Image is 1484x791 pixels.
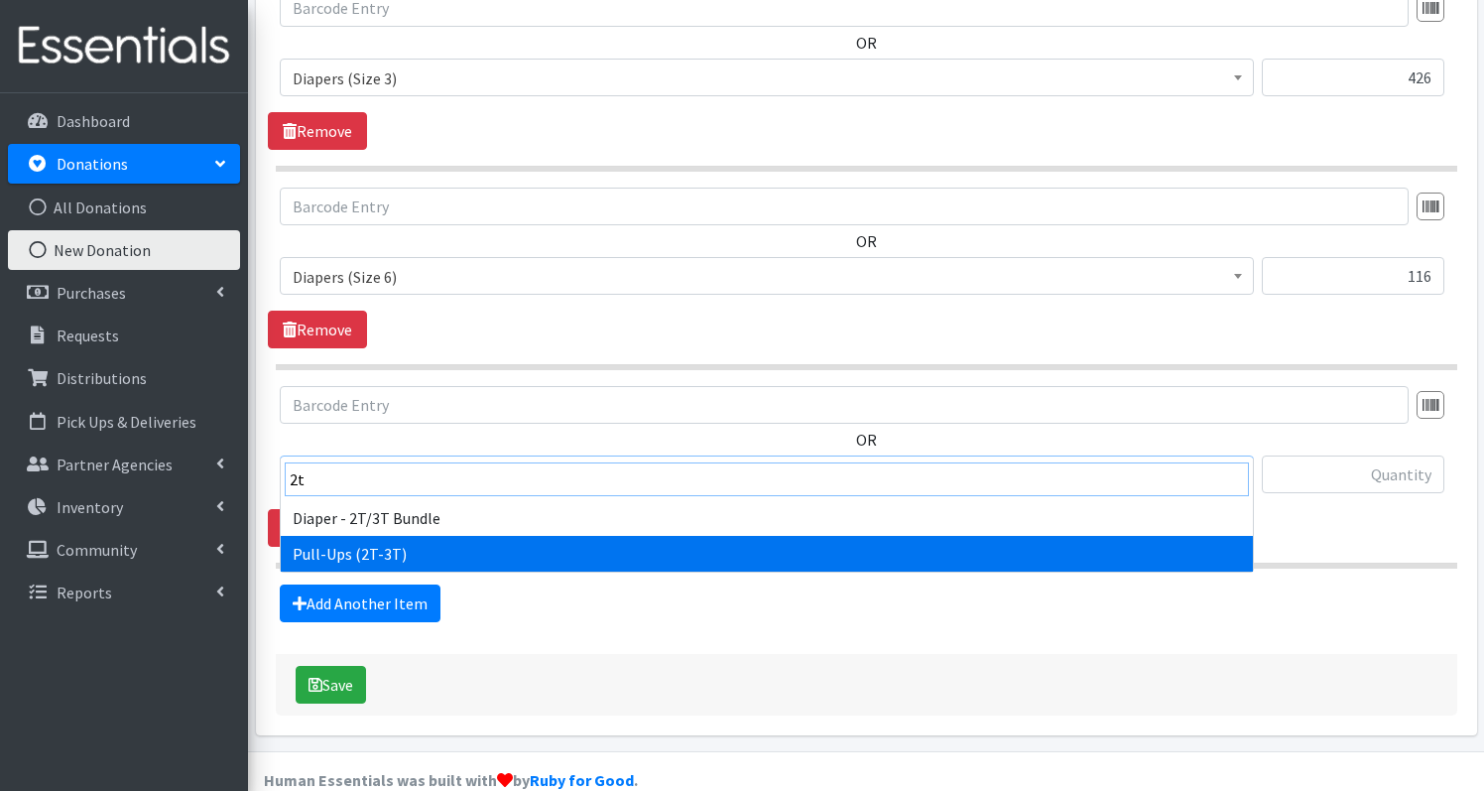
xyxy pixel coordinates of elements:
input: Barcode Entry [280,386,1409,424]
label: OR [856,31,877,55]
p: Partner Agencies [57,455,173,474]
span: Diapers (Size 3) [293,65,1241,92]
p: Purchases [57,283,126,303]
a: Pick Ups & Deliveries [8,402,240,442]
a: Reports [8,573,240,612]
p: Pick Ups & Deliveries [57,412,196,432]
button: Save [296,666,366,704]
input: Quantity [1262,59,1444,96]
li: Pull-Ups (2T-3T) [281,536,1253,572]
label: OR [856,428,877,452]
a: New Donation [8,230,240,270]
p: Distributions [57,368,147,388]
span: Choose an item [280,456,1254,493]
label: OR [856,229,877,253]
strong: Human Essentials was built with by . [264,770,638,790]
li: Diaper - 2T/3T Bundle [281,500,1253,536]
p: Donations [57,154,128,174]
a: Requests [8,316,240,355]
img: HumanEssentials [8,13,240,79]
a: Community [8,530,240,570]
input: Quantity [1262,257,1444,295]
a: Donations [8,144,240,184]
a: All Donations [8,188,240,227]
p: Community [57,540,137,560]
a: Dashboard [8,101,240,141]
p: Requests [57,326,119,345]
a: Remove [268,509,367,547]
a: Partner Agencies [8,445,240,484]
a: Purchases [8,273,240,313]
span: Diapers (Size 6) [280,257,1254,295]
input: Barcode Entry [280,188,1409,225]
a: Remove [268,112,367,150]
span: Diapers (Size 6) [293,263,1241,291]
p: Inventory [57,497,123,517]
p: Dashboard [57,111,130,131]
p: Reports [57,583,112,602]
a: Remove [268,311,367,348]
input: Quantity [1262,456,1444,493]
span: Diapers (Size 3) [280,59,1254,96]
a: Distributions [8,358,240,398]
a: Ruby for Good [530,770,634,790]
a: Add Another Item [280,585,440,622]
a: Inventory [8,487,240,527]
